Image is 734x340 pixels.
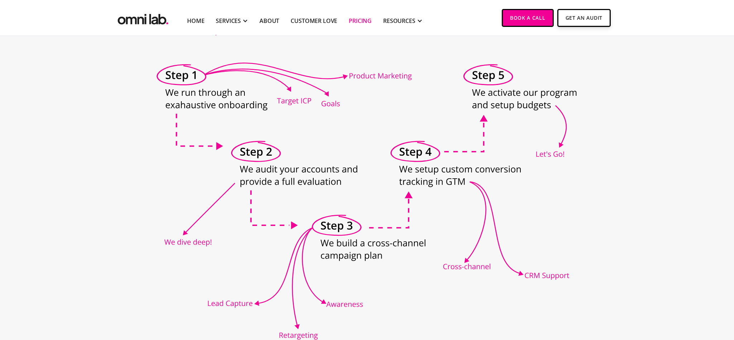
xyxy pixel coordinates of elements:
[605,257,734,340] iframe: Chat Widget
[116,9,170,27] a: home
[116,9,170,27] img: Omni Lab: B2B SaaS Demand Generation Agency
[216,16,241,25] div: SERVICES
[349,16,372,25] a: Pricing
[291,16,337,25] a: Customer Love
[557,9,611,27] a: Get An Audit
[383,16,415,25] div: RESOURCES
[502,9,554,27] a: Book a Call
[259,16,279,25] a: About
[187,16,204,25] a: Home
